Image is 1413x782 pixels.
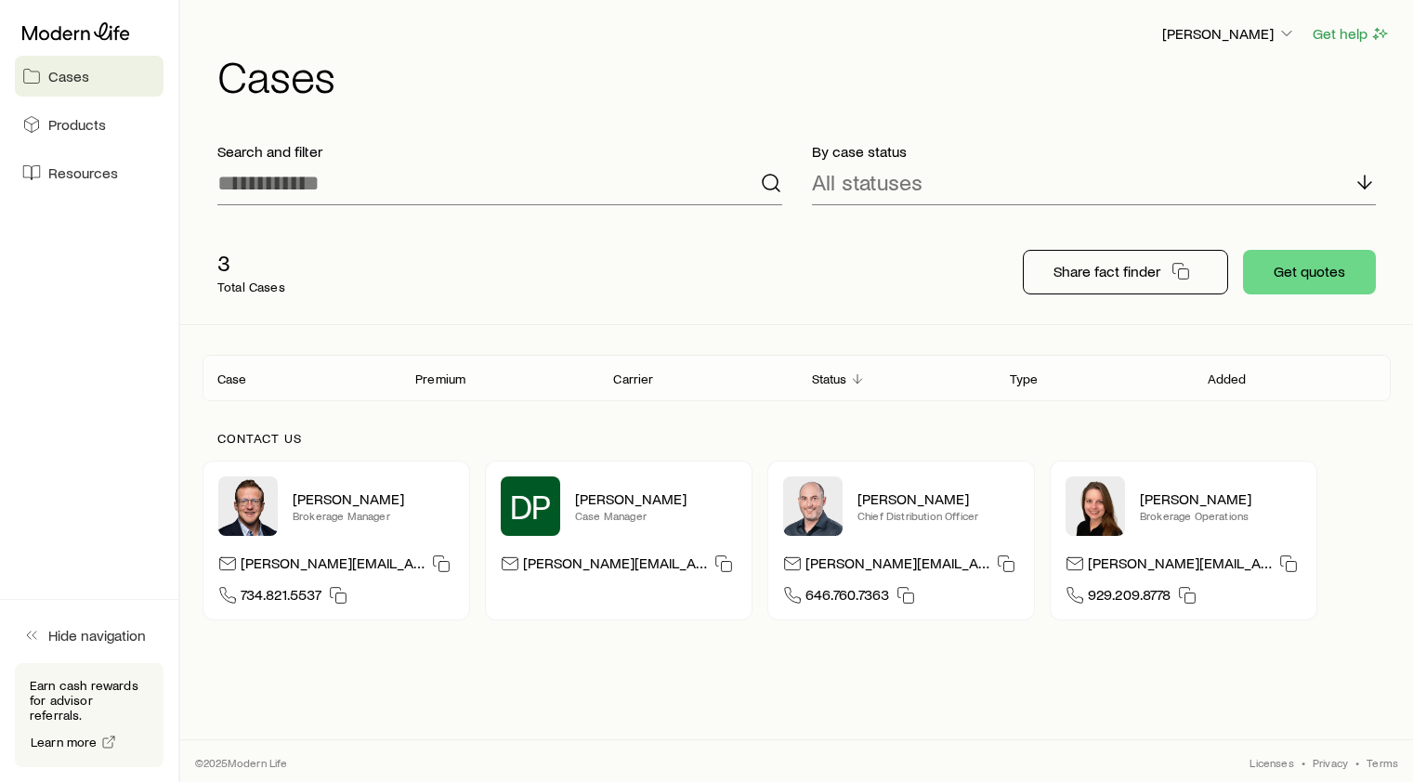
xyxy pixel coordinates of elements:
[218,476,278,536] img: Matt Kaas
[812,371,847,386] p: Status
[1243,250,1376,294] button: Get quotes
[415,371,465,386] p: Premium
[1088,585,1171,610] span: 929.209.8778
[575,489,737,508] p: [PERSON_NAME]
[217,280,285,294] p: Total Cases
[48,626,146,645] span: Hide navigation
[1140,508,1302,523] p: Brokerage Operations
[1313,755,1348,770] a: Privacy
[203,355,1391,401] div: Client cases
[510,488,552,525] span: DP
[48,67,89,85] span: Cases
[293,508,454,523] p: Brokerage Manager
[812,142,1377,161] p: By case status
[15,104,164,145] a: Products
[1023,250,1228,294] button: Share fact finder
[1367,755,1398,770] a: Terms
[1312,23,1391,45] button: Get help
[1249,755,1293,770] a: Licenses
[857,508,1019,523] p: Chief Distribution Officer
[783,476,843,536] img: Dan Pierson
[812,169,922,195] p: All statuses
[31,736,98,749] span: Learn more
[613,371,653,386] p: Carrier
[15,56,164,97] a: Cases
[217,431,1376,446] p: Contact us
[293,489,454,508] p: [PERSON_NAME]
[1053,262,1160,280] p: Share fact finder
[48,163,118,182] span: Resources
[805,554,989,579] p: [PERSON_NAME][EMAIL_ADDRESS][DOMAIN_NAME]
[195,755,288,770] p: © 2025 Modern Life
[1208,371,1247,386] p: Added
[1066,476,1125,536] img: Ellen Wall
[15,152,164,193] a: Resources
[1161,23,1297,46] button: [PERSON_NAME]
[575,508,737,523] p: Case Manager
[857,489,1019,508] p: [PERSON_NAME]
[1140,489,1302,508] p: [PERSON_NAME]
[48,115,106,134] span: Products
[217,142,782,161] p: Search and filter
[15,663,164,767] div: Earn cash rewards for advisor referrals.Learn more
[15,615,164,656] button: Hide navigation
[523,554,707,579] p: [PERSON_NAME][EMAIL_ADDRESS][DOMAIN_NAME]
[1302,755,1305,770] span: •
[241,585,321,610] span: 734.821.5537
[1010,371,1039,386] p: Type
[217,250,285,276] p: 3
[217,53,1391,98] h1: Cases
[1355,755,1359,770] span: •
[805,585,889,610] span: 646.760.7363
[241,554,425,579] p: [PERSON_NAME][EMAIL_ADDRESS][PERSON_NAME][DOMAIN_NAME]
[1162,24,1296,43] p: [PERSON_NAME]
[1088,554,1272,579] p: [PERSON_NAME][EMAIL_ADDRESS][DOMAIN_NAME]
[30,678,149,723] p: Earn cash rewards for advisor referrals.
[217,371,247,386] p: Case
